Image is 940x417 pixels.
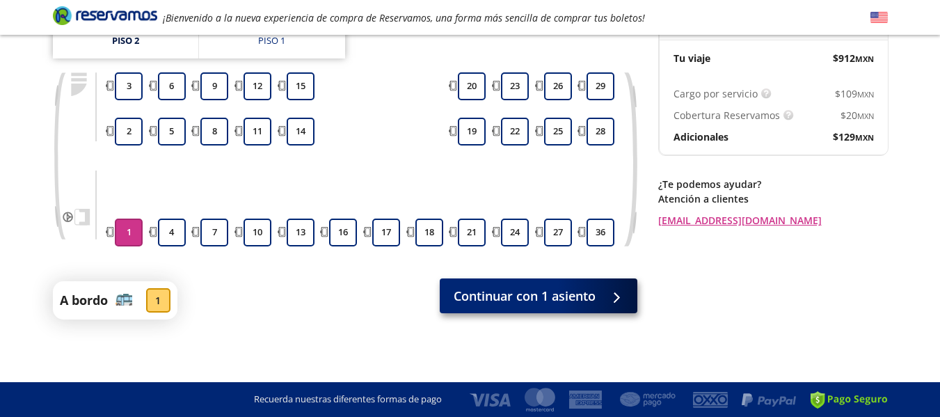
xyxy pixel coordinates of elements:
[870,9,888,26] button: English
[53,5,157,26] i: Brand Logo
[674,129,728,144] p: Adicionales
[440,278,637,313] button: Continuar con 1 asiento
[329,219,357,246] button: 16
[857,111,874,121] small: MXN
[163,11,645,24] em: ¡Bienvenido a la nueva experiencia de compra de Reservamos, una forma más sencilla de comprar tus...
[244,72,271,100] button: 12
[833,129,874,144] span: $ 129
[254,393,442,407] p: Recuerda nuestras diferentes formas de pago
[415,219,443,246] button: 18
[158,219,186,246] button: 4
[200,219,228,246] button: 7
[857,89,874,100] small: MXN
[855,54,874,64] small: MXN
[115,219,143,246] button: 1
[200,72,228,100] button: 9
[458,72,486,100] button: 20
[199,24,345,58] a: Piso 1
[200,118,228,145] button: 8
[458,118,486,145] button: 19
[287,219,314,246] button: 13
[244,219,271,246] button: 10
[587,219,614,246] button: 36
[372,219,400,246] button: 17
[587,72,614,100] button: 29
[658,191,888,206] p: Atención a clientes
[841,108,874,123] span: $ 20
[658,177,888,191] p: ¿Te podemos ayudar?
[835,86,874,101] span: $ 109
[855,132,874,143] small: MXN
[501,72,529,100] button: 23
[501,118,529,145] button: 22
[674,86,758,101] p: Cargo por servicio
[146,288,170,313] div: 1
[544,118,572,145] button: 25
[454,287,596,306] span: Continuar con 1 asiento
[287,72,314,100] button: 15
[501,219,529,246] button: 24
[458,219,486,246] button: 21
[674,51,710,65] p: Tu viaje
[544,219,572,246] button: 27
[53,24,198,58] a: Piso 2
[658,213,888,228] a: [EMAIL_ADDRESS][DOMAIN_NAME]
[115,118,143,145] button: 2
[244,118,271,145] button: 11
[53,5,157,30] a: Brand Logo
[833,51,874,65] span: $ 912
[60,291,108,310] p: A bordo
[587,118,614,145] button: 28
[258,34,285,48] div: Piso 1
[158,118,186,145] button: 5
[158,72,186,100] button: 6
[544,72,572,100] button: 26
[674,108,780,123] p: Cobertura Reservamos
[287,118,314,145] button: 14
[115,72,143,100] button: 3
